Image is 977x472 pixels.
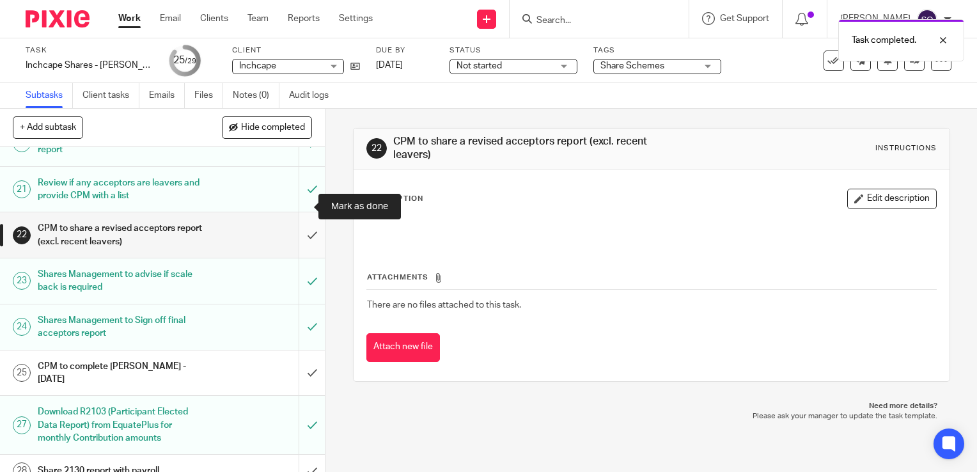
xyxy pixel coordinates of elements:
div: Instructions [875,143,937,153]
button: Edit description [847,189,937,209]
div: 22 [366,138,387,159]
img: Pixie [26,10,90,28]
span: Attachments [367,274,428,281]
label: Client [232,45,360,56]
h1: Shares Management to Sign off final acceptors report [38,311,203,343]
span: Inchcape [239,61,276,70]
p: Need more details? [366,401,937,411]
a: Subtasks [26,83,73,108]
span: Hide completed [241,123,305,133]
a: Clients [200,12,228,25]
a: Files [194,83,223,108]
label: Task [26,45,153,56]
h1: Download R2103 (Participant Elected Data Report) from EquatePlus for monthly Contribution amounts [38,402,203,448]
img: svg%3E [917,9,937,29]
div: 21 [13,180,31,198]
div: 25 [173,53,196,68]
div: 27 [13,416,31,434]
a: Emails [149,83,185,108]
a: Team [247,12,269,25]
span: Not started [457,61,502,70]
div: Inchcape Shares - SAYE Invitation 2025 [26,59,153,72]
a: Notes (0) [233,83,279,108]
h1: CPM to share a revised acceptors report (excl. recent leavers) [38,219,203,251]
h1: Shares Management to advise if scale back is required [38,265,203,297]
a: Audit logs [289,83,338,108]
a: Client tasks [82,83,139,108]
div: 25 [13,364,31,382]
a: Settings [339,12,373,25]
a: Email [160,12,181,25]
h1: Review if any acceptors are leavers and provide CPM with a list [38,173,203,206]
p: Task completed. [852,34,916,47]
span: [DATE] [376,61,403,70]
span: Share Schemes [600,61,664,70]
h1: CPM to share a revised acceptors report (excl. recent leavers) [393,135,678,162]
a: Work [118,12,141,25]
h1: CPM to complete [PERSON_NAME] - [DATE] [38,357,203,389]
button: Hide completed [222,116,312,138]
label: Status [449,45,577,56]
span: There are no files attached to this task. [367,301,521,310]
div: 23 [13,272,31,290]
div: 24 [13,318,31,336]
div: Inchcape Shares - [PERSON_NAME] Invitation 2025 [26,59,153,72]
p: Description [366,194,423,204]
div: 22 [13,226,31,244]
button: Attach new file [366,333,440,362]
a: Reports [288,12,320,25]
button: + Add subtask [13,116,83,138]
small: /29 [185,58,196,65]
p: Please ask your manager to update the task template. [366,411,937,421]
label: Due by [376,45,434,56]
